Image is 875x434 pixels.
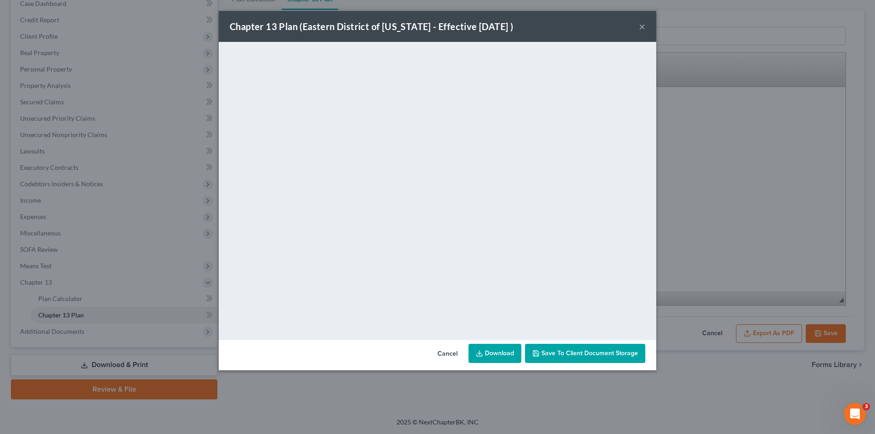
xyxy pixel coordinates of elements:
button: Save to Client Document Storage [525,344,645,363]
button: × [639,21,645,32]
iframe: <object ng-attr-data='[URL][DOMAIN_NAME]' type='application/pdf' width='100%' height='650px'></ob... [219,42,656,338]
span: 3 [863,403,870,410]
iframe: Intercom live chat [844,403,866,425]
span: Save to Client Document Storage [541,349,638,357]
div: Chapter 13 Plan (Eastern District of [US_STATE] - Effective [DATE] ) [230,20,513,33]
button: Cancel [430,345,465,363]
a: Download [468,344,521,363]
